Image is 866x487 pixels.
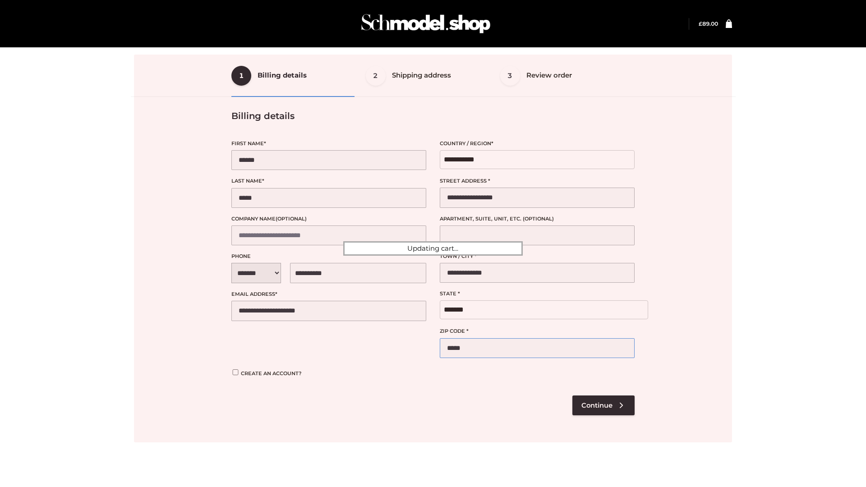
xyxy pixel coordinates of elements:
img: Schmodel Admin 964 [358,6,493,41]
a: £89.00 [699,20,718,27]
span: £ [699,20,702,27]
div: Updating cart... [343,241,523,256]
bdi: 89.00 [699,20,718,27]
